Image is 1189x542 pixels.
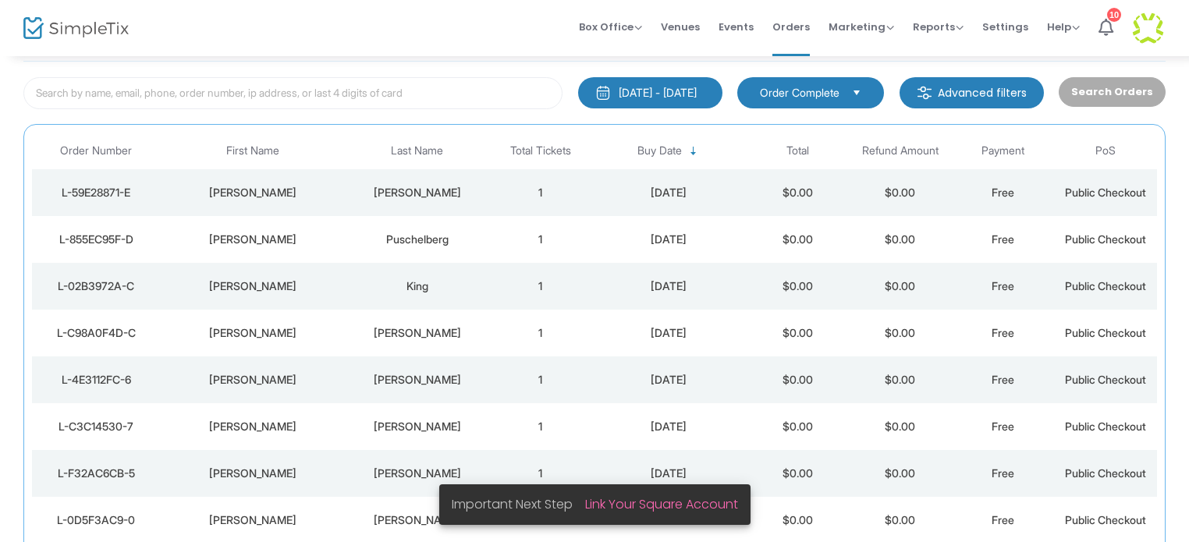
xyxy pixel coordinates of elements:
[849,263,952,310] td: $0.00
[846,84,868,101] button: Select
[849,216,952,263] td: $0.00
[585,495,738,513] a: Link Your Square Account
[746,356,849,403] td: $0.00
[719,7,754,47] span: Events
[165,419,342,434] div: Suzanne
[1095,144,1116,158] span: PoS
[60,144,132,158] span: Order Number
[391,144,443,158] span: Last Name
[917,85,932,101] img: filter
[1065,420,1146,433] span: Public Checkout
[489,403,592,450] td: 1
[849,403,952,450] td: $0.00
[36,185,157,200] div: L-59E28871-E
[982,7,1028,47] span: Settings
[350,512,485,528] div: Reist
[596,232,743,247] div: 2025-09-16
[489,216,592,263] td: 1
[489,450,592,497] td: 1
[489,169,592,216] td: 1
[1065,466,1146,480] span: Public Checkout
[746,133,849,169] th: Total
[992,373,1014,386] span: Free
[849,133,952,169] th: Refund Amount
[772,7,810,47] span: Orders
[992,420,1014,433] span: Free
[596,419,743,434] div: 2025-09-16
[578,77,722,108] button: [DATE] - [DATE]
[849,356,952,403] td: $0.00
[596,185,743,200] div: 2025-09-16
[1065,232,1146,246] span: Public Checkout
[992,279,1014,292] span: Free
[1065,279,1146,292] span: Public Checkout
[1107,8,1121,22] div: 10
[760,85,839,101] span: Order Complete
[165,185,342,200] div: Prateek
[165,466,342,481] div: Kevin
[1065,186,1146,199] span: Public Checkout
[350,278,485,294] div: King
[36,325,157,341] div: L-C98A0F4D-C
[637,144,682,158] span: Buy Date
[746,169,849,216] td: $0.00
[900,77,1044,108] m-button: Advanced filters
[350,232,485,247] div: Puschelberg
[1065,513,1146,526] span: Public Checkout
[350,185,485,200] div: Nijhawan
[452,495,585,513] span: Important Next Step
[36,512,157,528] div: L-0D5F3AC9-0
[596,278,743,294] div: 2025-09-16
[661,7,700,47] span: Venues
[36,372,157,388] div: L-4E3112FC-6
[595,85,611,101] img: monthly
[849,169,952,216] td: $0.00
[165,232,342,247] div: Rob
[489,356,592,403] td: 1
[165,372,342,388] div: Rick
[829,19,894,34] span: Marketing
[36,466,157,481] div: L-F32AC6CB-5
[36,232,157,247] div: L-855EC95F-D
[992,232,1014,246] span: Free
[36,419,157,434] div: L-C3C14530-7
[1065,326,1146,339] span: Public Checkout
[746,310,849,356] td: $0.00
[849,450,952,497] td: $0.00
[489,310,592,356] td: 1
[746,403,849,450] td: $0.00
[350,466,485,481] div: Litwiller
[687,145,700,158] span: Sortable
[746,216,849,263] td: $0.00
[579,19,642,34] span: Box Office
[226,144,279,158] span: First Name
[165,278,342,294] div: Dwayne
[992,466,1014,480] span: Free
[350,325,485,341] div: Kelaher
[992,326,1014,339] span: Free
[165,512,342,528] div: Richard
[992,513,1014,526] span: Free
[596,372,743,388] div: 2025-09-16
[981,144,1024,158] span: Payment
[746,263,849,310] td: $0.00
[489,133,592,169] th: Total Tickets
[913,19,964,34] span: Reports
[619,85,697,101] div: [DATE] - [DATE]
[350,372,485,388] div: Couchman
[1065,373,1146,386] span: Public Checkout
[849,310,952,356] td: $0.00
[1047,19,1080,34] span: Help
[746,450,849,497] td: $0.00
[23,77,563,109] input: Search by name, email, phone, order number, ip address, or last 4 digits of card
[36,278,157,294] div: L-02B3972A-C
[350,419,485,434] div: Flinn
[489,263,592,310] td: 1
[596,325,743,341] div: 2025-09-16
[165,325,342,341] div: Tyler
[992,186,1014,199] span: Free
